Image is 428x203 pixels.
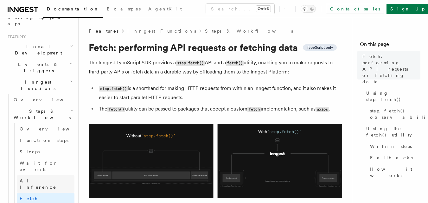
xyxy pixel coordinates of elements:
[247,107,261,112] code: fetch
[89,28,118,34] span: Features
[17,146,74,157] a: Sleeps
[360,51,420,87] a: Fetch: performing API requests or fetching data
[370,143,412,149] span: Within steps
[144,2,186,17] a: AgentKit
[362,53,420,85] span: Fetch: performing API requests or fetching data
[97,105,342,114] li: The utility can be passed to packages that accept a custom implementation, such as .
[364,87,420,105] a: Using step.fetch()
[367,141,420,152] a: Within steps
[5,76,74,94] button: Inngest Functions
[5,79,68,92] span: Inngest Functions
[99,86,128,92] code: step.fetch()
[14,97,79,102] span: Overview
[148,6,182,11] span: AgentKit
[226,60,244,66] code: fetch()
[17,157,74,175] a: Wait for events
[206,4,274,14] button: Search...Ctrl+K
[360,41,420,51] h4: On this page
[370,166,420,179] span: How it works
[107,6,141,11] span: Examples
[301,5,316,13] button: Toggle dark mode
[5,59,74,76] button: Events & Triggers
[20,138,68,143] span: Function steps
[89,42,342,53] h1: Fetch: performing API requests or fetching data
[17,135,74,146] a: Function steps
[43,2,103,18] a: Documentation
[107,107,125,112] code: fetch()
[5,35,26,40] span: Features
[5,61,69,74] span: Events & Triggers
[97,84,342,102] li: is a shorthand for making HTTP requests from within an Inngest function, and it also makes it eas...
[127,28,196,34] a: Inngest Functions
[370,155,413,161] span: Fallbacks
[47,6,99,11] span: Documentation
[307,45,333,50] span: TypeScript only
[205,28,293,34] a: Steps & Workflows
[11,108,71,121] span: Steps & Workflows
[367,105,420,123] a: step.fetch() observability
[11,105,74,123] button: Steps & Workflows
[20,196,38,201] span: Fetch
[89,58,342,76] p: The Inngest TypeScript SDK provides a API and a utility, enabling you to make requests to third-p...
[17,175,74,193] a: AI Inference
[20,149,40,154] span: Sleeps
[89,124,342,198] img: Using Fetch offloads the HTTP request to the Inngest Platform
[20,161,57,172] span: Wait for events
[5,12,74,29] a: Setting up your app
[103,2,144,17] a: Examples
[367,163,420,181] a: How it works
[5,41,74,59] button: Local Development
[5,43,69,56] span: Local Development
[20,126,85,131] span: Overview
[256,6,271,12] kbd: Ctrl+K
[20,178,56,190] span: AI Inference
[316,107,329,112] code: axios
[11,94,74,105] a: Overview
[17,123,74,135] a: Overview
[176,60,205,66] code: step.fetch()
[326,4,384,14] a: Contact sales
[366,90,420,103] span: Using step.fetch()
[367,152,420,163] a: Fallbacks
[366,125,420,138] span: Using the fetch() utility
[364,123,420,141] a: Using the fetch() utility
